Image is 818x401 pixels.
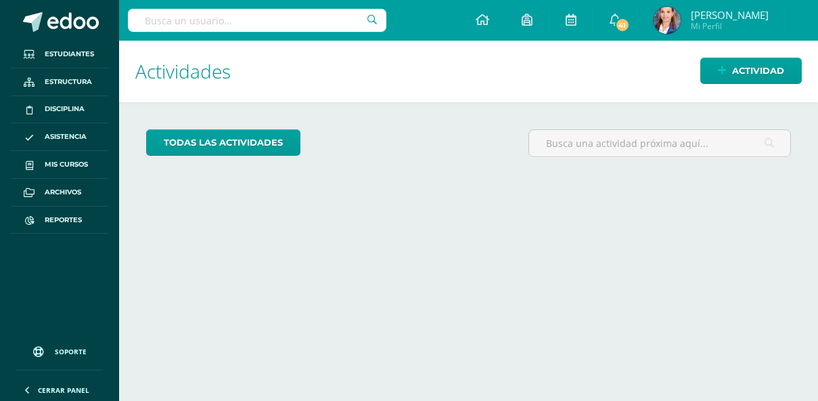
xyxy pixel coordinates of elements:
a: todas las Actividades [146,129,300,156]
h1: Actividades [135,41,802,102]
span: Cerrar panel [38,385,89,395]
span: Actividad [732,58,784,83]
a: Mis cursos [11,151,108,179]
a: Asistencia [11,123,108,151]
span: Mis cursos [45,159,88,170]
a: Estudiantes [11,41,108,68]
span: Reportes [45,215,82,226]
span: Archivos [45,187,81,198]
a: Disciplina [11,96,108,124]
span: 41 [615,18,630,33]
a: Reportes [11,207,108,234]
span: Soporte [55,347,87,356]
input: Busca una actividad próxima aquí... [529,130,790,156]
a: Actividad [700,58,802,84]
a: Estructura [11,68,108,96]
a: Soporte [16,333,103,366]
span: Estructura [45,77,92,87]
input: Busca un usuario... [128,9,386,32]
span: Asistencia [45,131,87,142]
a: Archivos [11,179,108,207]
img: a4f25af6f13a557362ae74f9c546a2f3.png [654,7,681,34]
span: Disciplina [45,104,85,114]
span: [PERSON_NAME] [691,8,769,22]
span: Estudiantes [45,49,94,60]
span: Mi Perfil [691,20,769,32]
